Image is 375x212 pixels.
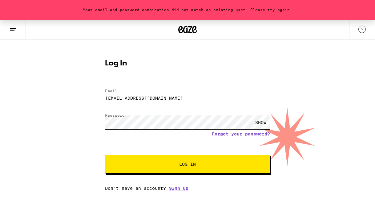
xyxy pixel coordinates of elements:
[105,113,125,117] label: Password
[179,162,196,166] span: Log In
[105,155,270,173] button: Log In
[4,4,44,9] span: Hi. Need any help?
[105,60,270,67] h1: Log In
[252,115,270,129] div: SHOW
[105,91,270,105] input: Email
[169,186,188,191] a: Sign up
[105,186,270,191] div: Don't have an account?
[105,89,117,93] label: Email
[212,131,270,136] a: Forgot your password?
